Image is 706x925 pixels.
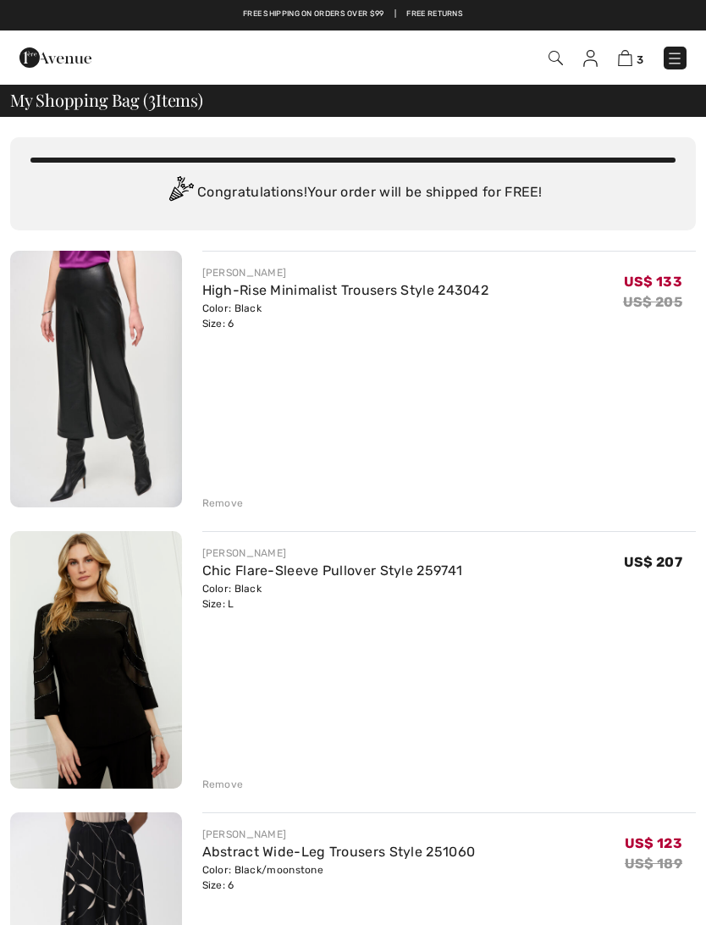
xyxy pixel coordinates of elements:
a: 1ère Avenue [19,48,91,64]
div: Remove [202,496,244,511]
div: [PERSON_NAME] [202,546,463,561]
div: Color: Black Size: 6 [202,301,489,331]
img: Congratulation2.svg [163,176,197,210]
img: Shopping Bag [618,50,632,66]
s: US$ 205 [623,294,682,310]
div: Congratulations! Your order will be shipped for FREE! [30,176,676,210]
div: Color: Black Size: L [202,581,463,612]
span: US$ 133 [624,274,682,290]
s: US$ 189 [625,856,682,872]
a: High-Rise Minimalist Trousers Style 243042 [202,282,489,298]
a: Free Returns [406,8,463,20]
div: [PERSON_NAME] [202,265,489,280]
span: My Shopping Bag ( Items) [10,91,203,108]
a: 3 [618,47,643,68]
img: My Info [583,50,598,67]
span: US$ 123 [625,835,682,851]
span: 3 [148,87,156,109]
div: [PERSON_NAME] [202,827,476,842]
img: Search [549,51,563,65]
span: 3 [637,53,643,66]
span: US$ 207 [624,554,682,570]
img: Menu [666,50,683,67]
a: Chic Flare-Sleeve Pullover Style 259741 [202,562,463,579]
div: Remove [202,777,244,792]
span: | [394,8,396,20]
div: Color: Black/moonstone Size: 6 [202,862,476,893]
img: 1ère Avenue [19,41,91,75]
a: Abstract Wide-Leg Trousers Style 251060 [202,844,476,860]
img: Chic Flare-Sleeve Pullover Style 259741 [10,531,182,789]
img: High-Rise Minimalist Trousers Style 243042 [10,251,182,507]
a: Free shipping on orders over $99 [243,8,384,20]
